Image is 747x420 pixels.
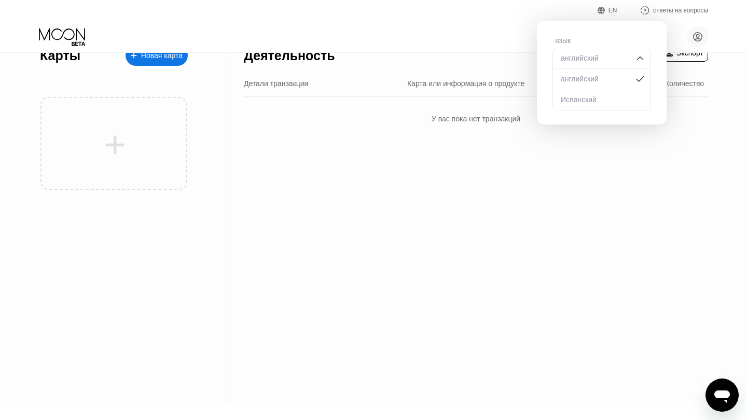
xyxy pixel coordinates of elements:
div: Детали транзакции [244,79,308,88]
div: Количество [665,79,704,88]
div: Новая карта [126,45,188,66]
div: ответы на вопросы [653,7,708,14]
iframe: Кнопка, открывающая окно обмена сообщениями; идет разговор [706,379,739,412]
div: Деятельность [244,48,335,63]
div: Новая карта [141,51,183,60]
div: У вас пока нет транзакций [244,104,708,133]
div: Экспорт [661,44,708,62]
div: язык [552,36,651,45]
div: EN [608,7,617,14]
div: Карты [40,48,80,63]
div: EN [598,5,629,16]
div: Карта или информация о продукте [407,79,524,88]
div: ответы на вопросы [629,5,708,16]
div: английский [558,54,630,62]
div: Испанский [558,95,645,104]
div: английский [558,75,630,83]
div: Экспорт [666,49,703,57]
